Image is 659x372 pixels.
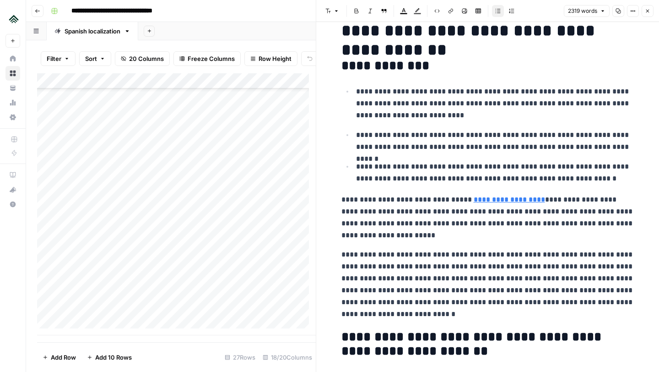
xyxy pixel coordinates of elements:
[81,350,137,365] button: Add 10 Rows
[568,7,597,15] span: 2319 words
[24,24,103,31] div: Dominio: [DOMAIN_NAME]
[221,350,259,365] div: 27 Rows
[564,5,610,17] button: 2319 words
[95,353,132,362] span: Add 10 Rows
[129,54,164,63] span: 20 Columns
[188,54,235,63] span: Freeze Columns
[108,54,146,60] div: Palabras clave
[51,353,76,362] span: Add Row
[259,350,316,365] div: 18/20 Columns
[5,110,20,125] a: Settings
[173,51,241,66] button: Freeze Columns
[5,182,20,197] button: What's new?
[5,7,20,30] button: Workspace: Uplisting
[5,168,20,182] a: AirOps Academy
[85,54,97,63] span: Sort
[15,15,22,22] img: logo_orange.svg
[6,183,20,197] div: What's new?
[5,11,22,27] img: Uplisting Logo
[259,54,292,63] span: Row Height
[65,27,120,36] div: Spanish localization
[38,53,45,60] img: tab_domain_overview_orange.svg
[48,54,70,60] div: Dominio
[41,51,76,66] button: Filter
[5,81,20,95] a: Your Data
[47,54,61,63] span: Filter
[26,15,45,22] div: v 4.0.25
[97,53,105,60] img: tab_keywords_by_traffic_grey.svg
[5,95,20,110] a: Usage
[5,66,20,81] a: Browse
[79,51,111,66] button: Sort
[37,350,81,365] button: Add Row
[115,51,170,66] button: 20 Columns
[301,51,337,66] button: Undo
[5,197,20,212] button: Help + Support
[5,51,20,66] a: Home
[244,51,297,66] button: Row Height
[15,24,22,31] img: website_grey.svg
[47,22,138,40] a: Spanish localization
